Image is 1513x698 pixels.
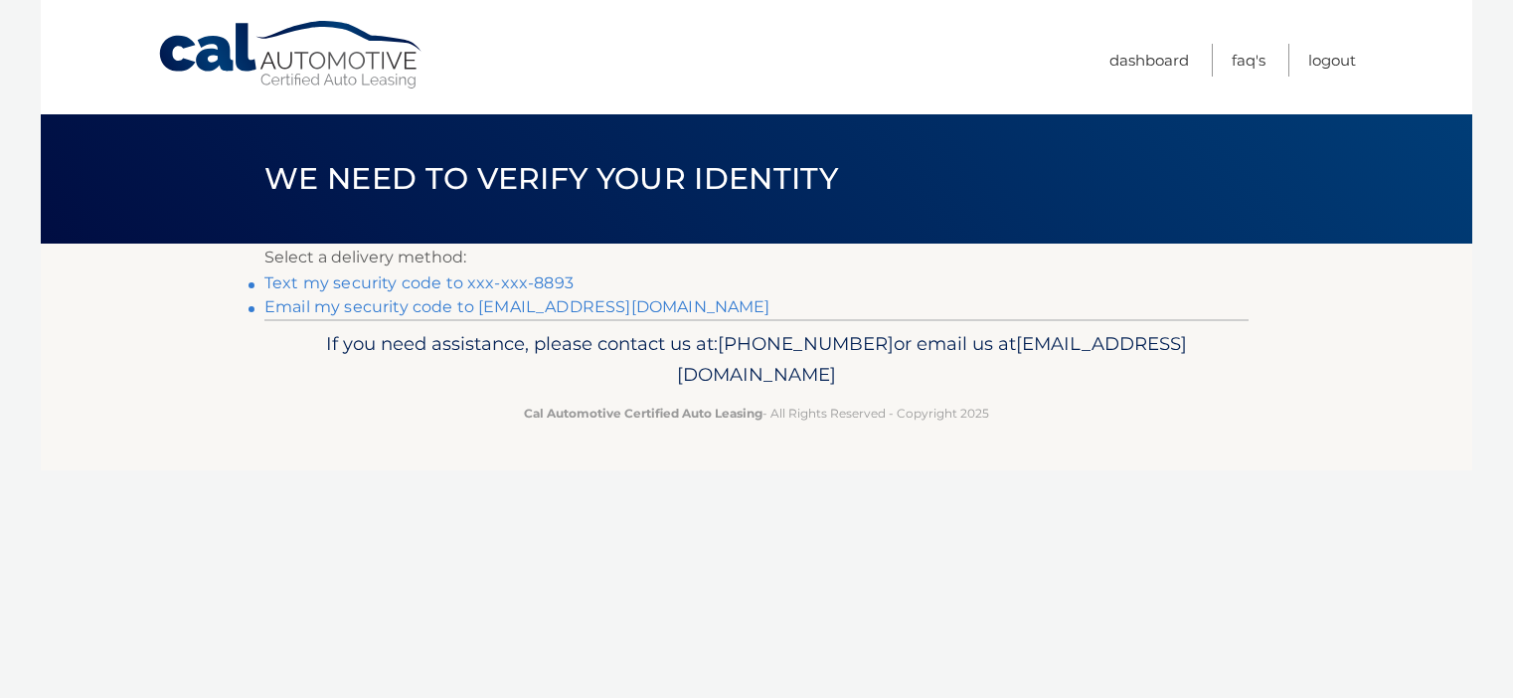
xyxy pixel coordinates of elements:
a: Dashboard [1109,44,1189,77]
p: Select a delivery method: [264,244,1249,271]
p: If you need assistance, please contact us at: or email us at [277,328,1236,392]
strong: Cal Automotive Certified Auto Leasing [524,406,762,421]
p: - All Rights Reserved - Copyright 2025 [277,403,1236,424]
span: [PHONE_NUMBER] [718,332,894,355]
a: Email my security code to [EMAIL_ADDRESS][DOMAIN_NAME] [264,297,770,316]
a: Logout [1308,44,1356,77]
a: FAQ's [1232,44,1265,77]
span: We need to verify your identity [264,160,838,197]
a: Cal Automotive [157,20,425,90]
a: Text my security code to xxx-xxx-8893 [264,273,574,292]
